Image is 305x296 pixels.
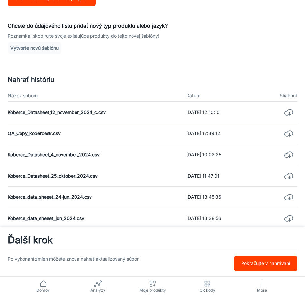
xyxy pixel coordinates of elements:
h3: Ďalší krok [8,233,297,247]
td: QA_Copy_kobercesk.csv [8,123,181,144]
td: [DATE] 13:45:36 [181,187,259,208]
p: Po vykonaní zmien môžete znova nahrať aktualizovaný súbor [8,256,196,271]
a: Domov [16,277,71,296]
td: [DATE] 13:38:56 [181,208,259,229]
span: More [239,288,285,293]
span: Domov [20,288,67,293]
th: Názov súboru [8,90,181,102]
td: Koberce_data_sheeet_24-jun_2024.csv [8,187,181,208]
td: [DATE] 17:39:12 [181,123,259,144]
a: Analýzy [71,277,125,296]
td: [DATE] 12:10:10 [181,102,259,123]
span: Analýzy [75,288,121,293]
p: Poznámka: skopírujte svoje existujúce produkty do tejto novej šablóny! [8,32,297,39]
a: QR kódy [180,277,235,296]
td: Koberce_Datasheet_25_oktober_2024.csv [8,165,181,187]
td: [DATE] 11:47:01 [181,165,259,187]
a: Moje produkty [125,277,180,296]
button: More [235,277,289,296]
button: Vytvorte novú šablónu [8,42,61,54]
td: Koberce_Datasheet_4_november_2024.csv [8,144,181,165]
span: Moje produkty [129,288,176,293]
span: QR kódy [184,288,231,293]
th: Dátum [181,90,259,102]
th: Stiahnuť [259,90,297,102]
h5: Nahrať históriu [8,75,297,85]
td: [DATE] 10:02:25 [181,144,259,165]
p: Chcete do údajového listu pridať nový typ produktu alebo jazyk? [8,22,297,30]
td: Koberce_Datasheet_12_november_2024_c.csv [8,102,181,123]
td: Koberce_data_sheeet_jun_2024.csv [8,208,181,229]
p: Pokračujte v nahrávaní [241,260,290,267]
button: Pokračujte v nahrávaní [234,256,297,271]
